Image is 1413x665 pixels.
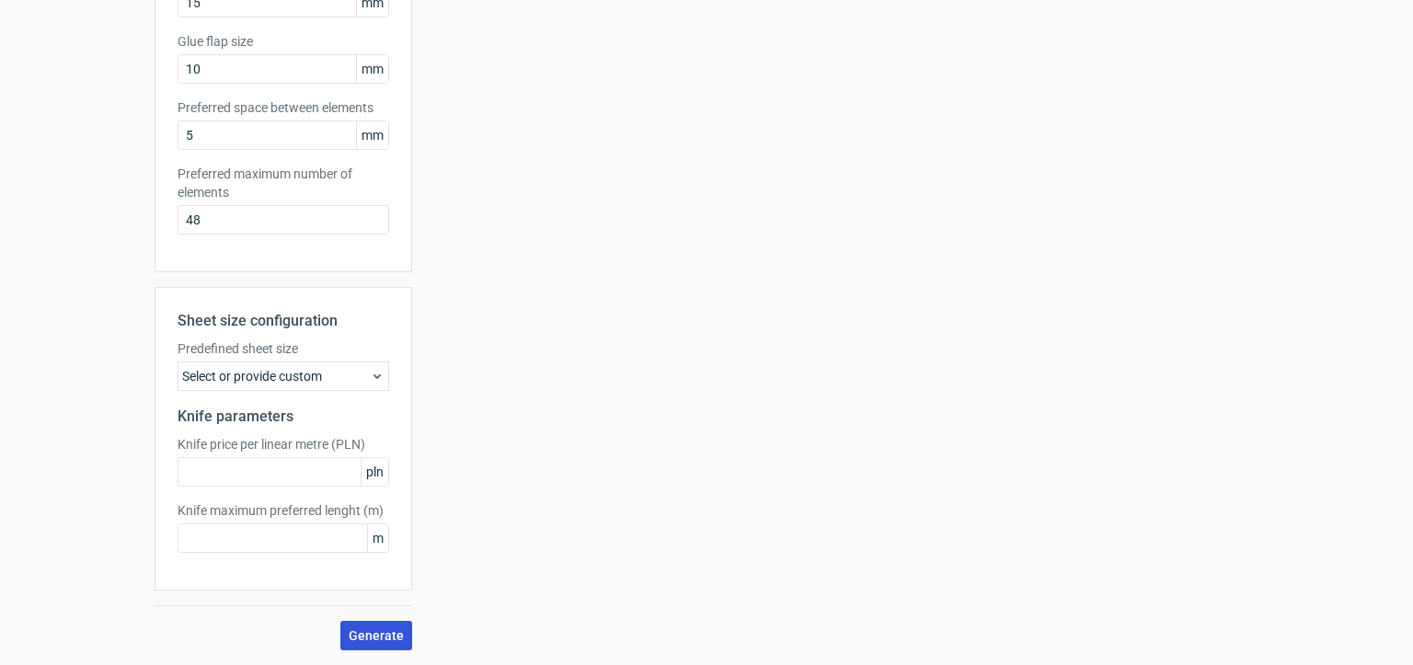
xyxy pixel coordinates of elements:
span: Generate [349,629,404,642]
span: pln [361,458,388,486]
label: Glue flap size [178,32,389,51]
div: Select or provide custom [178,361,389,391]
h2: Sheet size configuration [178,310,389,332]
button: Generate [340,621,412,650]
label: Preferred space between elements [178,98,389,117]
label: Knife maximum preferred lenght (m) [178,501,389,520]
label: Knife price per linear metre (PLN) [178,435,389,453]
label: Preferred maximum number of elements [178,165,389,201]
span: mm [356,121,388,149]
span: mm [356,55,388,83]
label: Predefined sheet size [178,339,389,358]
span: m [367,524,388,552]
h2: Knife parameters [178,406,389,428]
